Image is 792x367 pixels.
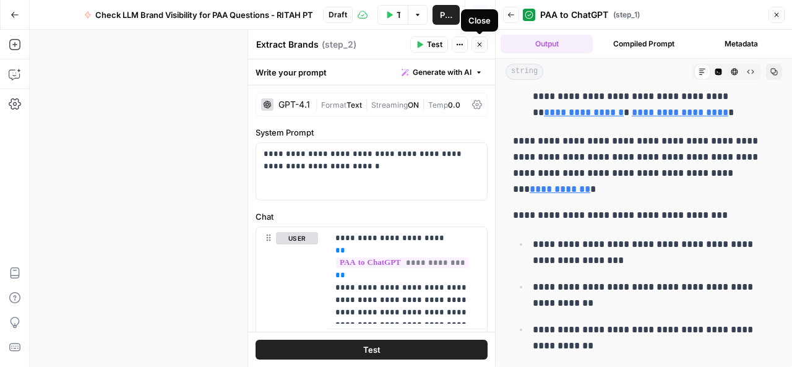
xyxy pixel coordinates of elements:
label: System Prompt [256,126,488,139]
textarea: Extract Brands [256,38,319,51]
span: | [362,98,371,110]
button: user [276,232,318,244]
button: Compiled Prompt [598,35,690,53]
span: ON [408,100,419,110]
span: 0.0 [448,100,460,110]
div: Write your prompt [248,59,495,85]
span: Generate with AI [413,67,471,78]
div: GPT-4.1 [278,100,310,109]
button: Output [501,35,593,53]
span: Test [363,343,381,356]
button: Generate with AI [397,64,488,80]
button: Test Workflow [377,5,408,25]
label: Chat [256,210,488,223]
button: Test [410,37,448,53]
button: Test [256,340,488,360]
span: Format [321,100,346,110]
button: Check LLM Brand Visibility for PAA Questions - RITAH PT [77,5,321,25]
span: Text [346,100,362,110]
span: Draft [329,9,347,20]
span: | [315,98,321,110]
span: Streaming [371,100,408,110]
div: user [256,227,318,353]
span: Test Workflow [397,9,400,21]
span: PAA to ChatGPT [540,9,608,21]
span: Test [427,39,442,50]
span: string [506,64,543,80]
span: Publish [440,9,452,21]
span: Check LLM Brand Visibility for PAA Questions - RITAH PT [95,9,313,21]
span: ( step_1 ) [613,9,640,20]
button: Metadata [695,35,787,53]
span: | [419,98,428,110]
span: ( step_2 ) [322,38,356,51]
span: Temp [428,100,448,110]
button: Publish [433,5,460,25]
